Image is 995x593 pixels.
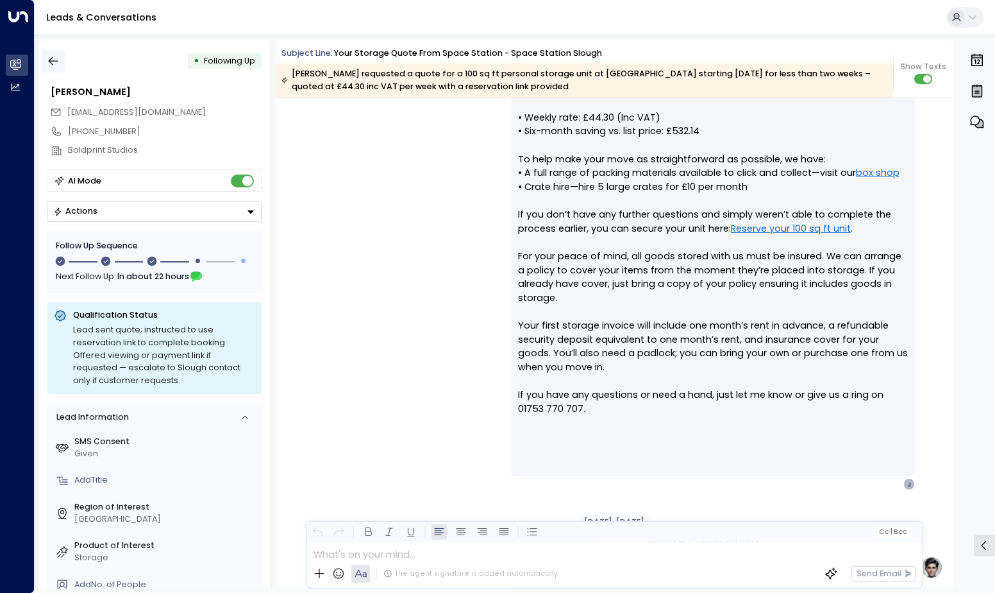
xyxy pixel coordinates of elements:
a: box shop [856,166,899,180]
div: • [194,51,199,71]
label: Region of Interest [74,501,257,513]
span: Following Up [204,55,255,66]
div: Storage [74,552,257,564]
button: Cc|Bcc [874,526,912,537]
div: [GEOGRAPHIC_DATA] [74,513,257,526]
div: [DATE], [DATE] [580,515,649,531]
p: Qualification Status [73,309,255,321]
div: Button group with a nested menu [47,201,262,222]
div: [PERSON_NAME] [51,85,262,99]
div: Next Follow Up: [56,270,253,284]
div: Lead sent quote; instructed to use reservation link to complete booking. Offered viewing or payme... [73,323,255,387]
label: Product of Interest [74,540,257,552]
a: Leads & Conversations [46,11,156,24]
div: [PERSON_NAME] requested a quote for a 100 sq ft personal storage unit at [GEOGRAPHIC_DATA] starti... [281,67,886,93]
div: Follow Up Sequence [56,241,253,253]
div: AddNo. of People [74,579,257,591]
div: Actions [53,206,97,216]
div: Boldprint Studios [68,144,262,157]
div: [PHONE_NUMBER] [68,126,262,138]
button: Redo [331,524,347,540]
span: Cc Bcc [878,528,907,536]
div: AI Mode [68,175,101,187]
span: Show Texts [901,61,946,73]
span: | [890,528,892,536]
a: Reserve your 100 sq ft unit [731,222,851,236]
p: Hi [PERSON_NAME], Here’s a summary of your quote for a 100 sq ft storage unit at our Slough locat... [518,55,908,429]
div: Lead Information [52,411,128,424]
div: J [903,478,915,490]
span: jade.waters@boldprintstudios.com [67,107,206,119]
label: SMS Consent [74,436,257,448]
span: In about 22 hours [118,270,190,284]
div: The agent signature is added automatically [383,569,558,579]
button: Actions [47,201,262,222]
div: Your storage quote from Space Station - Space Station Slough [334,47,602,60]
img: profile-logo.png [920,556,943,579]
div: AddTitle [74,474,257,486]
div: Given [74,448,257,460]
span: Subject Line: [281,47,333,58]
button: Undo [310,524,326,540]
span: [EMAIL_ADDRESS][DOMAIN_NAME] [67,107,206,117]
